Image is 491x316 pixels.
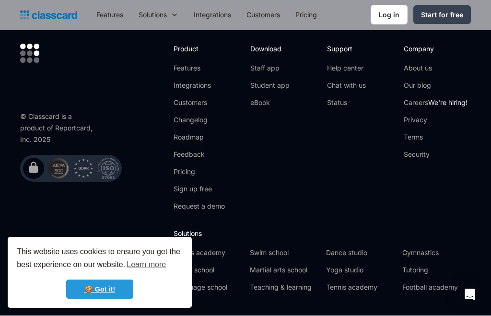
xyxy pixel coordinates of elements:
[239,4,288,26] a: Customers
[404,81,468,91] a: Our blog
[326,283,395,293] a: Tennis academy
[174,248,242,258] a: Sports academy
[20,111,97,146] div: © Classcard is a product of Reportcard, Inc. 2025
[174,185,225,194] a: Sign up free
[174,116,225,125] a: Changelog
[17,246,183,272] span: This website uses cookies to ensure you get the best experience on our website.
[421,10,463,20] div: Start for free
[8,237,192,308] div: cookieconsent
[326,248,395,258] a: Dance studio
[404,150,468,160] a: Security
[125,258,167,272] a: learn more about cookies
[250,283,318,293] a: Teaching & learning
[131,4,186,26] div: Solutions
[174,266,242,275] a: Music school
[327,98,366,108] a: Status
[186,4,239,26] a: Integrations
[327,44,366,54] h2: Support
[402,283,471,293] a: Football academy
[250,44,290,54] h2: Download
[404,64,468,73] a: About us
[250,266,318,275] a: Martial arts school
[402,248,471,258] a: Gymnastics
[428,99,468,107] span: We're hiring!
[174,98,225,108] a: Customers
[174,44,225,54] h2: Product
[404,133,468,142] a: Terms
[379,10,399,20] div: Log in
[404,44,468,54] h2: Company
[139,10,167,20] div: Solutions
[174,64,225,73] a: Features
[174,283,242,293] a: Language school
[174,229,471,239] h2: Solutions
[174,133,225,142] a: Roadmap
[174,202,225,211] a: Request a demo
[288,4,325,26] a: Pricing
[66,280,133,299] a: dismiss cookie message
[404,98,468,108] a: CareersWe're hiring!
[326,266,395,275] a: Yoga studio
[250,248,318,258] a: Swim school
[174,81,225,91] a: Integrations
[174,167,225,177] a: Pricing
[404,116,468,125] a: Privacy
[327,81,366,91] a: Chat with us
[327,64,366,73] a: Help center
[371,5,408,25] a: Log in
[458,283,481,306] div: Open Intercom Messenger
[20,9,77,22] a: Logo
[402,266,471,275] a: Tutoring
[250,81,290,91] a: Student app
[250,64,290,73] a: Staff app
[250,98,290,108] a: eBook
[174,150,225,160] a: Feedback
[413,6,471,24] a: Start for free
[89,4,131,26] a: Features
